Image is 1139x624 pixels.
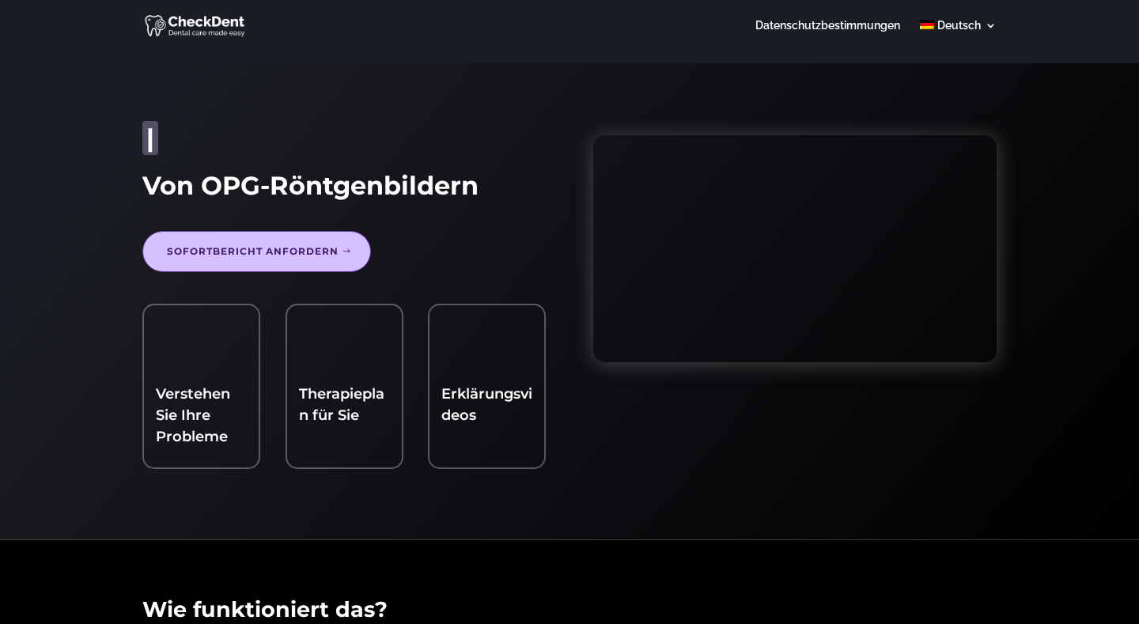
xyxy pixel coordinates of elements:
[142,231,371,272] a: Sofortbericht anfordern
[146,123,154,153] span: |
[755,20,900,51] a: Datenschutzbestimmungen
[156,385,230,445] a: Verstehen Sie Ihre Probleme
[142,171,546,209] h1: Von OPG-Röntgenbildern
[145,13,247,38] img: CheckDent
[593,135,997,362] iframe: Wie Sie Ihr Röntgenbild hochladen und sofort eine zweite Meinung erhalten
[937,19,981,32] span: Deutsch
[441,385,532,424] a: Erklärungsvideos
[142,596,388,622] span: Wie funktioniert das?
[920,20,997,51] a: Deutsch
[299,385,384,424] a: Therapieplan für Sie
